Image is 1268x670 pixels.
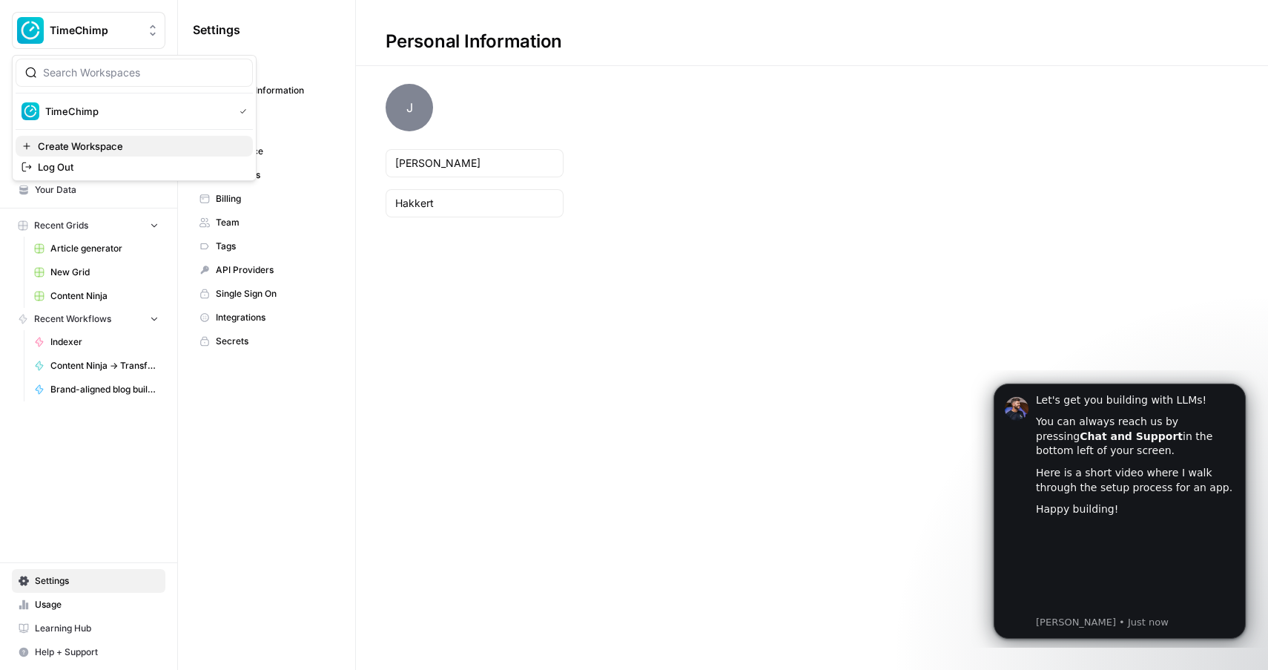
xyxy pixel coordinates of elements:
div: Personal Information [356,30,592,53]
div: Workspace: TimeChimp [12,55,257,181]
span: J [386,84,433,131]
span: Recent Grids [34,219,88,232]
span: Learning Hub [35,622,159,635]
span: Brand-aligned blog builder [50,383,159,396]
input: Search Workspaces [43,65,243,80]
button: Recent Grids [12,214,165,237]
span: Settings [35,574,159,588]
a: Personal Information [193,79,340,102]
span: Create Workspace [38,139,241,154]
a: Settings [12,569,165,593]
a: Integrations [193,306,340,329]
span: New Grid [50,266,159,279]
span: Your Data [35,183,159,197]
span: Billing [216,192,334,206]
span: Team [216,216,334,229]
a: Single Sign On [193,282,340,306]
span: Recent Workflows [34,312,111,326]
span: Help + Support [35,646,159,659]
span: Integrations [216,311,334,324]
span: Indexer [50,335,159,349]
span: Usage [35,598,159,611]
span: API Providers [216,263,334,277]
span: Secrets [216,335,334,348]
a: Usage [12,593,165,617]
a: Log Out [16,157,253,177]
span: Settings [193,21,240,39]
a: Tags [193,234,340,258]
span: Article generator [50,242,159,255]
a: Create Workspace [16,136,253,157]
span: Log Out [38,160,241,174]
span: Personal Information [216,84,334,97]
a: API Providers [193,258,340,282]
a: Brand-aligned blog builder [27,378,165,401]
a: Databases [193,163,340,187]
img: TimeChimp Logo [22,102,39,120]
a: Workspace [193,139,340,163]
button: Workspace: TimeChimp [12,12,165,49]
img: TimeChimp Logo [17,17,44,44]
span: TimeChimp [50,23,139,38]
button: Recent Workflows [12,308,165,330]
span: Databases [216,168,334,182]
a: Content Ninja [27,284,165,308]
a: Billing [193,187,340,211]
a: Article generator [27,237,165,260]
a: Your Data [12,178,165,202]
p: Message from Steven, sent Just now [65,246,263,259]
a: Learning Hub [12,617,165,640]
a: Content Ninja → Transformer [27,354,165,378]
a: Secrets [193,329,340,353]
iframe: youtube [65,154,263,243]
span: Content Ninja → Transformer [50,359,159,372]
a: New Grid [27,260,165,284]
span: Content Ninja [50,289,159,303]
span: Single Sign On [216,287,334,300]
span: TimeChimp [45,104,228,119]
a: Indexer [27,330,165,354]
iframe: Intercom notifications message [971,370,1268,648]
a: Team [193,211,340,234]
span: Workspace [216,145,334,158]
button: Help + Support [12,640,165,664]
span: Tags [216,240,334,253]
